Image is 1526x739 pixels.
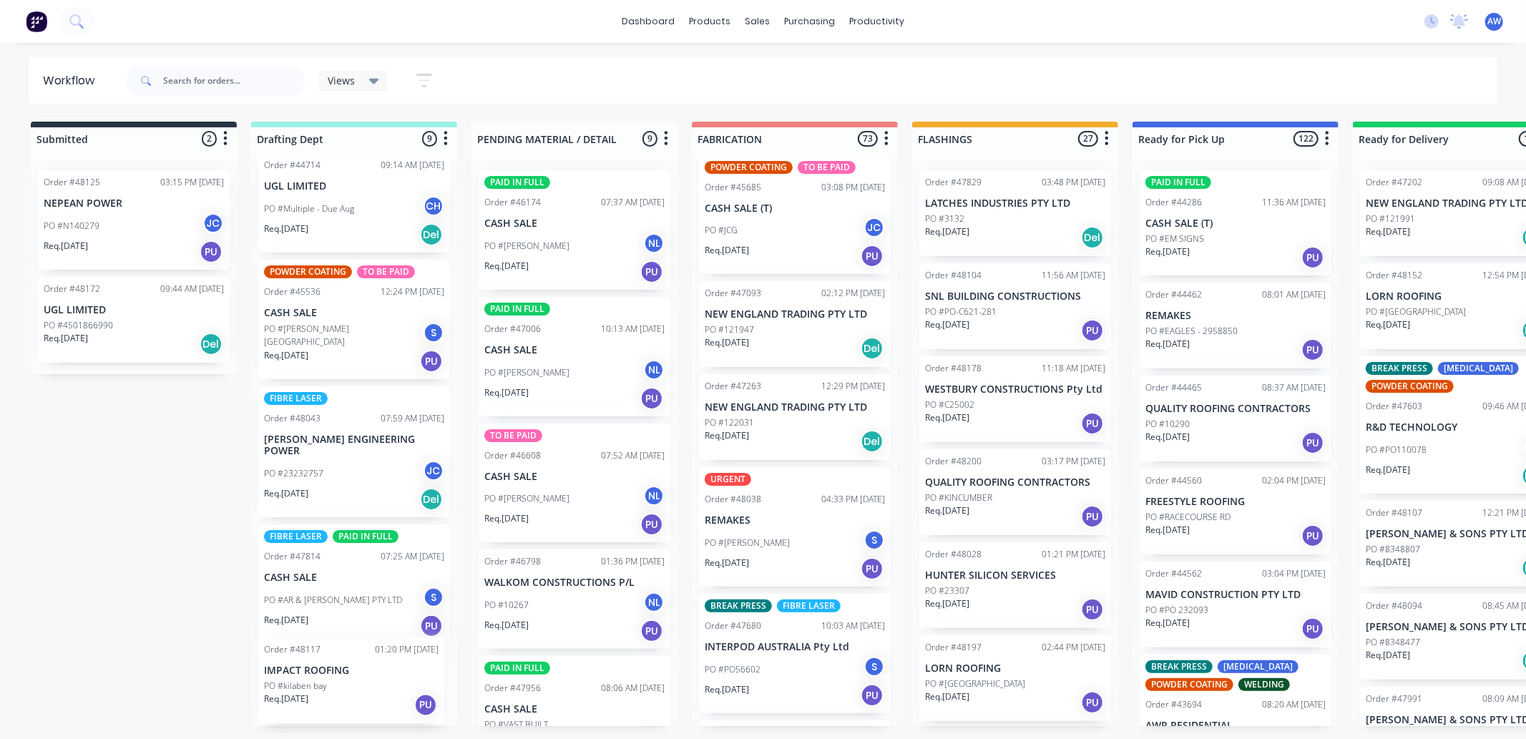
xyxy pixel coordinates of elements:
p: Req. [DATE] [1145,617,1190,630]
p: PO #121991 [1366,212,1415,225]
div: Order #48038 [705,493,761,506]
p: Req. [DATE] [264,614,308,627]
p: Req. [DATE] [44,240,88,253]
div: 03:04 PM [DATE] [1262,567,1326,580]
div: TO BE PAID [484,429,542,442]
div: Order #44462 [1145,288,1202,301]
p: [PERSON_NAME] ENGINEERING POWER [264,434,444,458]
div: purchasing [777,11,842,32]
p: CASH SALE (T) [1145,217,1326,230]
p: Req. [DATE] [1366,225,1410,238]
div: 03:17 PM [DATE] [1042,455,1105,468]
div: productivity [842,11,911,32]
p: NEW ENGLAND TRADING PTY LTD [705,401,885,413]
div: Order #48107 [1366,506,1422,519]
div: Order #47680 [705,620,761,632]
div: Del [861,430,884,453]
div: PU [640,513,663,536]
div: NL [643,485,665,506]
div: PU [640,260,663,283]
div: PU [1081,691,1104,714]
div: Del [1081,226,1104,249]
p: PO #121947 [705,323,754,336]
div: Order #4471409:14 AM [DATE]UGL LIMITEDPO #Multiple - Due AugCHReq.[DATE]Del [258,153,450,253]
div: 02:12 PM [DATE] [821,287,885,300]
div: Order #4446508:37 AM [DATE]QUALITY ROOFING CONTRACTORSPO #10290Req.[DATE]PU [1140,376,1331,461]
div: BREAK PRESS [705,726,772,739]
div: 02:44 PM [DATE] [1042,641,1105,654]
p: PO #RACECOURSE RD [1145,511,1231,524]
p: Req. [DATE] [705,557,749,569]
p: PO #PO-C621-281 [925,305,997,318]
div: Order #4456203:04 PM [DATE]MAVID CONSTRUCTION PTY LTDPO #PO 232093Req.[DATE]PU [1140,562,1331,647]
div: Order #4709302:12 PM [DATE]NEW ENGLAND TRADING PTY LTDPO #121947Req.[DATE]Del [699,281,891,367]
div: TO BE PAID [357,265,415,278]
div: JC [202,212,224,234]
p: CASH SALE [484,217,665,230]
div: PAID IN FULL [1145,176,1211,189]
p: Req. [DATE] [264,349,308,362]
div: 12:29 PM [DATE] [821,380,885,393]
div: Order #48125 [44,176,100,189]
p: Req. [DATE] [925,597,969,610]
div: Order #44562 [1145,567,1202,580]
div: 07:25 AM [DATE] [381,550,444,563]
p: NEPEAN POWER [44,197,224,210]
div: BREAK PRESS [705,599,772,612]
p: FREESTYLE ROOFING [1145,496,1326,508]
p: Req. [DATE] [925,690,969,703]
div: Order #47603 [1366,400,1422,413]
div: 02:04 PM [DATE] [1262,474,1326,487]
p: PO #PO110078 [1366,444,1427,456]
p: PO #23232757 [264,467,323,480]
div: Order #43694 [1145,698,1202,711]
p: INTERPOD AUSTRALIA Pty Ltd [705,641,885,653]
p: QUALITY ROOFING CONTRACTORS [925,476,1105,489]
div: Order #47006 [484,323,541,336]
div: 07:59 AM [DATE] [381,412,444,425]
p: Req. [DATE] [1366,649,1410,662]
p: UGL LIMITED [44,304,224,316]
div: 11:18 AM [DATE] [1042,362,1105,375]
div: Del [861,337,884,360]
div: S [423,322,444,343]
div: PAID IN FULLOrder #4428611:36 AM [DATE]CASH SALE (T)PO #EM SIGNSReq.[DATE]PU [1140,170,1331,275]
p: Req. [DATE] [264,222,308,235]
div: Order #48094 [1366,599,1422,612]
div: 03:48 PM [DATE] [1042,176,1105,189]
div: Order #47956 [484,682,541,695]
p: Req. [DATE] [1366,464,1410,476]
p: Req. [DATE] [44,332,88,345]
div: POWDER COATING [1145,678,1233,691]
div: Order #4819702:44 PM [DATE]LORN ROOFINGPO #[GEOGRAPHIC_DATA]Req.[DATE]PU [919,635,1111,721]
p: Req. [DATE] [1145,245,1190,258]
p: Req. [DATE] [1366,556,1410,569]
div: Order #4817811:18 AM [DATE]WESTBURY CONSTRUCTIONS Pty LtdPO #C25002Req.[DATE]PU [919,356,1111,442]
div: URGENT [705,473,751,486]
div: PU [1081,505,1104,528]
div: PAID IN FULL [484,176,550,189]
div: Order #4810411:56 AM [DATE]SNL BUILDING CONSTRUCTIONSPO #PO-C621-281Req.[DATE]PU [919,263,1111,349]
p: Req. [DATE] [264,487,308,500]
p: Req. [DATE] [1366,318,1410,331]
div: NL [643,233,665,254]
p: PO #[PERSON_NAME] [484,240,569,253]
div: NL [643,359,665,381]
div: Order #47991 [1366,692,1422,705]
p: PO #Multiple - Due Aug [264,202,354,215]
div: Order #4782903:48 PM [DATE]LATCHES INDUSTRIES PTY LTDPO #3132Req.[DATE]Del [919,170,1111,256]
div: FIBRE LASER [777,599,841,612]
div: 07:52 AM [DATE] [601,449,665,462]
p: PO #10267 [484,599,529,612]
div: Order #48104 [925,269,982,282]
div: Order #4802801:21 PM [DATE]HUNTER SILICON SERVICESPO #23307Req.[DATE]PU [919,542,1111,628]
div: PU [861,557,884,580]
div: BREAK PRESS [1366,362,1433,375]
p: REMAKES [1145,310,1326,322]
div: PU [1081,598,1104,621]
img: Factory [26,11,47,32]
div: 11:56 AM [DATE] [1042,269,1105,282]
div: PU [1301,338,1324,361]
p: SNL BUILDING CONSTRUCTIONS [925,290,1105,303]
p: Req. [DATE] [705,429,749,442]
